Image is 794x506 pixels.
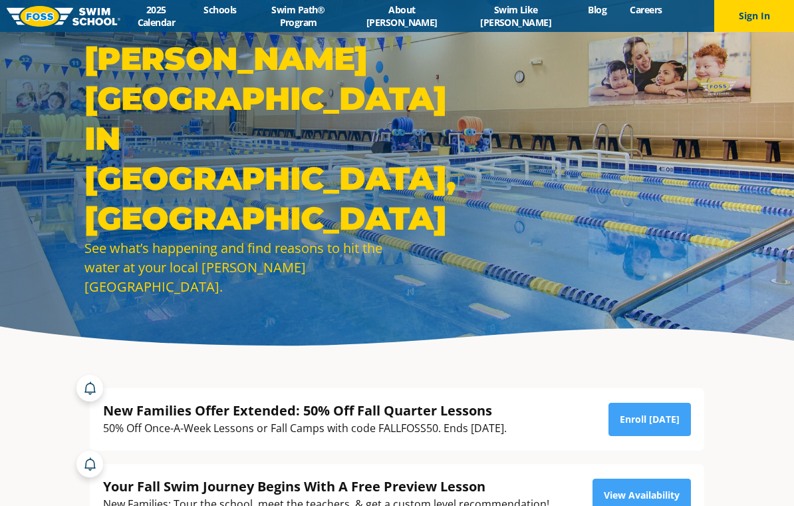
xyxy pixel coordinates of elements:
a: Swim Like [PERSON_NAME] [455,3,577,29]
img: FOSS Swim School Logo [7,6,120,27]
a: 2025 Calendar [120,3,192,29]
a: Schools [192,3,248,16]
a: Enroll [DATE] [608,403,691,436]
a: Careers [618,3,674,16]
div: 50% Off Once-A-Week Lessons or Fall Camps with code FALLFOSS50. Ends [DATE]. [103,419,507,437]
h1: [PERSON_NAME][GEOGRAPHIC_DATA] in [GEOGRAPHIC_DATA], [GEOGRAPHIC_DATA] [84,39,390,238]
div: Your Fall Swim Journey Begins With A Free Preview Lesson [103,477,549,495]
a: Blog [577,3,618,16]
a: Swim Path® Program [248,3,348,29]
div: See what’s happening and find reasons to hit the water at your local [PERSON_NAME][GEOGRAPHIC_DATA]. [84,238,390,296]
div: New Families Offer Extended: 50% Off Fall Quarter Lessons [103,401,507,419]
a: About [PERSON_NAME] [348,3,455,29]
